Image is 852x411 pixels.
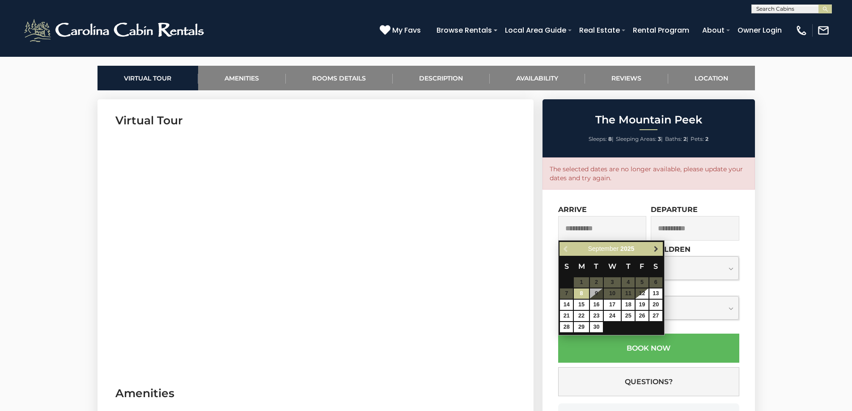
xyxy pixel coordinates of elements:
[620,245,634,252] span: 2025
[574,322,589,332] a: 29
[574,288,589,299] a: 8
[393,66,490,90] a: Description
[585,66,668,90] a: Reviews
[589,133,614,145] li: |
[604,311,621,321] a: 24
[380,25,423,36] a: My Favs
[665,133,688,145] li: |
[560,311,573,321] a: 21
[658,136,661,142] strong: 3
[651,243,662,254] a: Next
[490,66,585,90] a: Availability
[574,311,589,321] a: 22
[550,165,748,182] p: The selected dates are no longer available, please update your dates and try again.
[616,136,657,142] span: Sleeping Areas:
[626,262,631,271] span: Thursday
[649,300,662,310] a: 20
[616,133,663,145] li: |
[558,205,587,214] label: Arrive
[604,300,621,310] a: 17
[653,246,660,253] span: Next
[668,66,755,90] a: Location
[649,311,662,321] a: 27
[545,114,753,126] h2: The Mountain Peek
[622,300,635,310] a: 18
[665,136,682,142] span: Baths:
[575,22,624,38] a: Real Estate
[558,367,739,396] button: Questions?
[588,245,619,252] span: September
[574,300,589,310] a: 15
[115,113,516,128] h3: Virtual Tour
[651,205,698,214] label: Departure
[683,136,687,142] strong: 2
[705,136,708,142] strong: 2
[691,136,704,142] span: Pets:
[590,322,603,332] a: 30
[622,311,635,321] a: 25
[560,300,573,310] a: 14
[115,386,516,401] h3: Amenities
[560,322,573,332] a: 28
[651,245,691,254] label: Children
[608,136,612,142] strong: 8
[22,17,208,44] img: White-1-2.png
[698,22,729,38] a: About
[564,262,569,271] span: Sunday
[628,22,694,38] a: Rental Program
[649,288,662,299] a: 13
[590,311,603,321] a: 23
[817,24,830,37] img: mail-regular-white.png
[432,22,496,38] a: Browse Rentals
[558,334,739,363] button: Book Now
[198,66,286,90] a: Amenities
[286,66,393,90] a: Rooms Details
[608,262,616,271] span: Wednesday
[500,22,571,38] a: Local Area Guide
[589,136,607,142] span: Sleeps:
[636,300,649,310] a: 19
[653,262,658,271] span: Saturday
[590,300,603,310] a: 16
[636,288,649,299] a: 12
[636,311,649,321] a: 26
[392,25,421,36] span: My Favs
[594,262,598,271] span: Tuesday
[640,262,644,271] span: Friday
[97,66,198,90] a: Virtual Tour
[733,22,786,38] a: Owner Login
[578,262,585,271] span: Monday
[795,24,808,37] img: phone-regular-white.png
